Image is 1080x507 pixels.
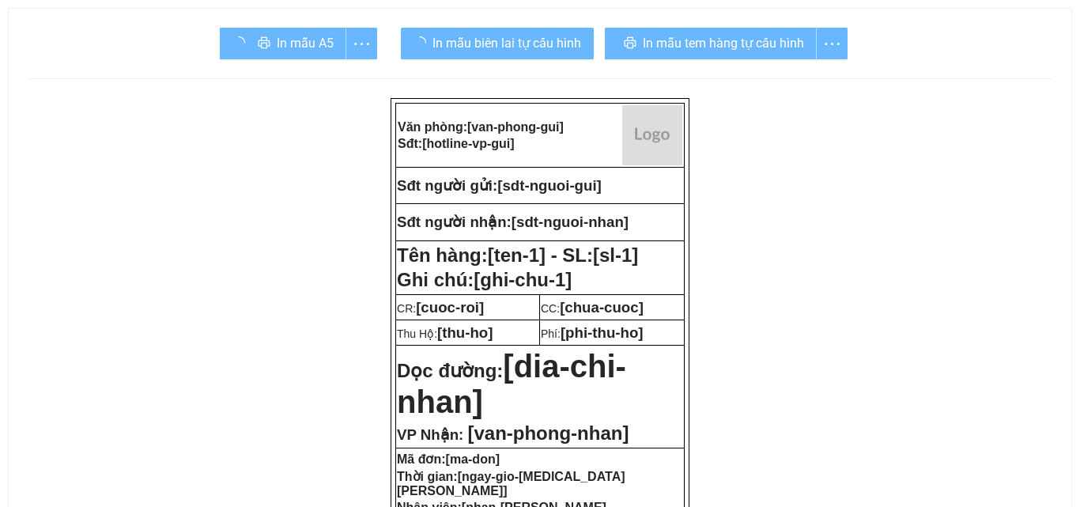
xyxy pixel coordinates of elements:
[432,33,581,53] span: In mẫu biên lai tự cấu hình
[467,422,629,444] span: [van-phong-nhan]
[398,137,515,150] strong: Sđt:
[397,244,638,266] strong: Tên hàng:
[398,120,564,134] strong: Văn phòng:
[413,36,432,49] span: loading
[488,244,639,266] span: [ten-1] - SL:
[593,244,638,266] span: [sl-1]
[497,177,602,194] span: [sdt-nguoi-gui]
[467,120,564,134] span: [van-phong-gui]
[416,299,484,316] span: [cuoc-roi]
[541,327,644,340] span: Phí:
[397,177,497,194] strong: Sđt người gửi:
[397,214,512,230] strong: Sđt người nhận:
[397,269,572,290] span: Ghi chú:
[422,137,514,150] span: [hotline-vp-gui]
[622,105,682,165] img: logo
[397,302,484,315] span: CR:
[474,269,572,290] span: [ghi-chu-1]
[512,214,629,230] span: [sdt-nguoi-nhan]
[446,452,500,466] span: [ma-don]
[397,327,493,340] span: Thu Hộ:
[397,349,626,419] span: [dia-chi-nhan]
[397,470,625,498] strong: Thời gian:
[561,324,644,341] span: [phi-thu-ho]
[401,28,594,59] button: In mẫu biên lai tự cấu hình
[560,299,644,316] span: [chua-cuoc]
[437,324,493,341] span: [thu-ho]
[397,426,463,443] span: VP Nhận:
[397,360,626,417] strong: Dọc đường:
[541,302,644,315] span: CC:
[397,470,625,498] span: [ngay-gio-[MEDICAL_DATA][PERSON_NAME]]
[397,452,500,466] strong: Mã đơn:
